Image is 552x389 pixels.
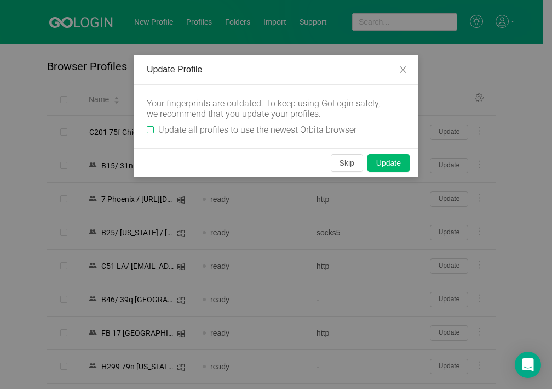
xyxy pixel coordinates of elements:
[147,98,388,119] div: Your fingerprints are outdated. To keep using GoLogin safely, we recommend that you update your p...
[154,125,361,135] span: Update all profiles to use the newest Orbita browser
[388,55,418,86] button: Close
[515,352,541,378] div: Open Intercom Messenger
[147,64,405,76] div: Update Profile
[367,154,410,172] button: Update
[331,154,363,172] button: Skip
[399,65,407,74] i: icon: close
